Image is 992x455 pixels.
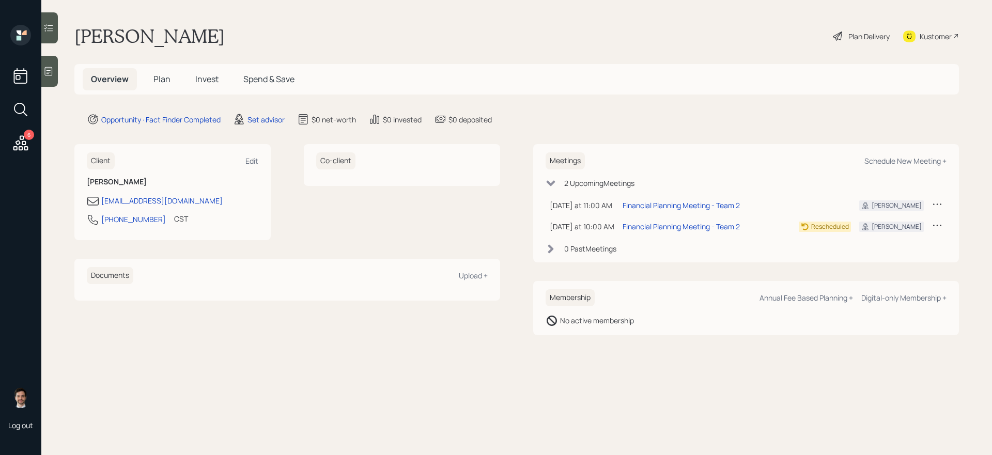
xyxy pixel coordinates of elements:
[623,200,740,211] div: Financial Planning Meeting - Team 2
[243,73,295,85] span: Spend & Save
[872,201,922,210] div: [PERSON_NAME]
[564,243,616,254] div: 0 Past Meeting s
[872,222,922,231] div: [PERSON_NAME]
[546,289,595,306] h6: Membership
[459,271,488,280] div: Upload +
[448,114,492,125] div: $0 deposited
[560,315,634,326] div: No active membership
[550,200,614,211] div: [DATE] at 11:00 AM
[550,221,614,232] div: [DATE] at 10:00 AM
[864,156,947,166] div: Schedule New Meeting +
[153,73,171,85] span: Plan
[8,420,33,430] div: Log out
[247,114,285,125] div: Set advisor
[245,156,258,166] div: Edit
[760,293,853,303] div: Annual Fee Based Planning +
[87,152,115,169] h6: Client
[87,267,133,284] h6: Documents
[101,214,166,225] div: [PHONE_NUMBER]
[316,152,355,169] h6: Co-client
[174,213,188,224] div: CST
[87,178,258,186] h6: [PERSON_NAME]
[101,195,223,206] div: [EMAIL_ADDRESS][DOMAIN_NAME]
[74,25,225,48] h1: [PERSON_NAME]
[24,130,34,140] div: 6
[861,293,947,303] div: Digital-only Membership +
[546,152,585,169] h6: Meetings
[623,221,740,232] div: Financial Planning Meeting - Team 2
[920,31,952,42] div: Kustomer
[10,387,31,408] img: jonah-coleman-headshot.png
[564,178,634,189] div: 2 Upcoming Meeting s
[91,73,129,85] span: Overview
[195,73,219,85] span: Invest
[811,222,849,231] div: Rescheduled
[101,114,221,125] div: Opportunity · Fact Finder Completed
[312,114,356,125] div: $0 net-worth
[383,114,422,125] div: $0 invested
[848,31,890,42] div: Plan Delivery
